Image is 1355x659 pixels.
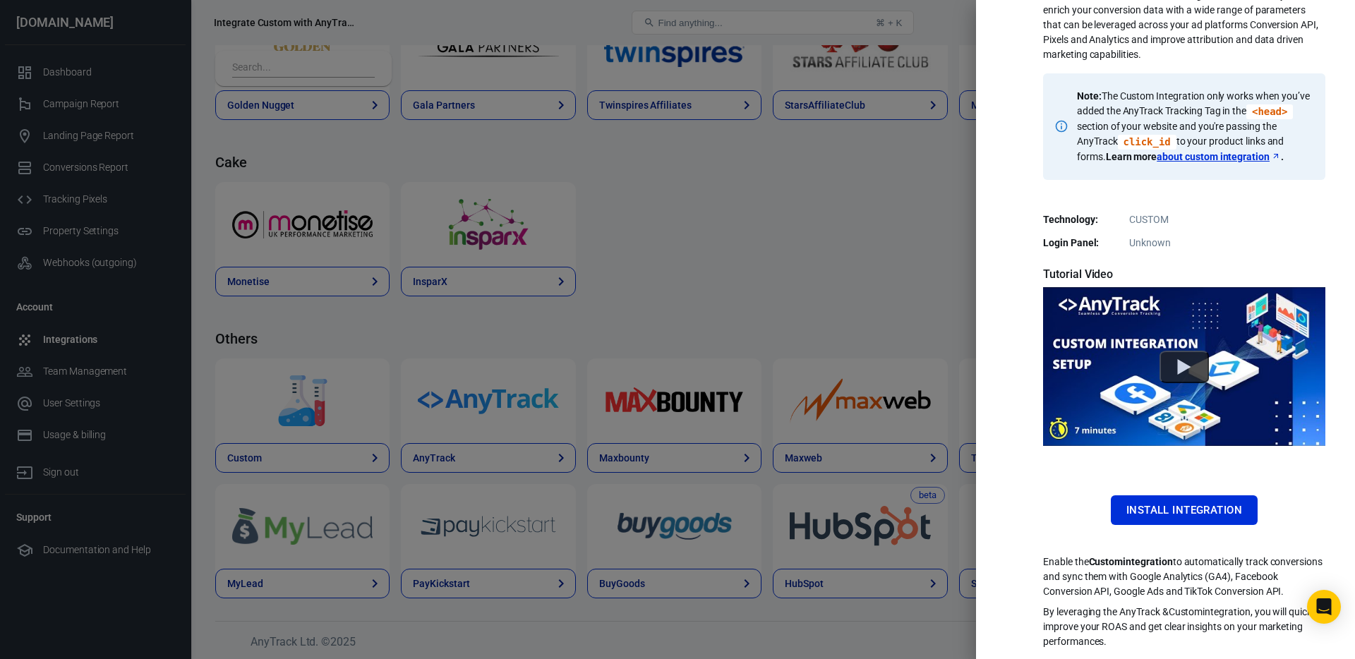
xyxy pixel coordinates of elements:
strong: Custom integration [1089,556,1173,567]
dt: Login Panel: [1043,236,1114,250]
dd: CUSTOM [1052,212,1317,227]
h5: Tutorial Video [1043,267,1325,282]
dd: Unknown [1052,236,1317,250]
button: Install Integration [1111,495,1258,525]
p: Enable the to automatically track conversions and sync them with Google Analytics (GA4), Facebook... [1043,555,1325,599]
a: about custom integration [1157,150,1281,164]
p: The Custom Integration only works when you’ve added the AnyTrack Tracking Tag in the section of y... [1077,89,1314,164]
strong: Learn more . [1106,151,1284,162]
p: By leveraging the AnyTrack & Custom integration, you will quickly improve your ROAS and get clear... [1043,605,1325,649]
code: Click to copy [1246,104,1293,119]
code: Click to copy [1118,135,1176,150]
strong: Note: [1077,90,1102,102]
button: Watch Custom Tutorial [1160,350,1209,382]
dt: Technology: [1043,212,1114,227]
div: Open Intercom Messenger [1307,590,1341,624]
